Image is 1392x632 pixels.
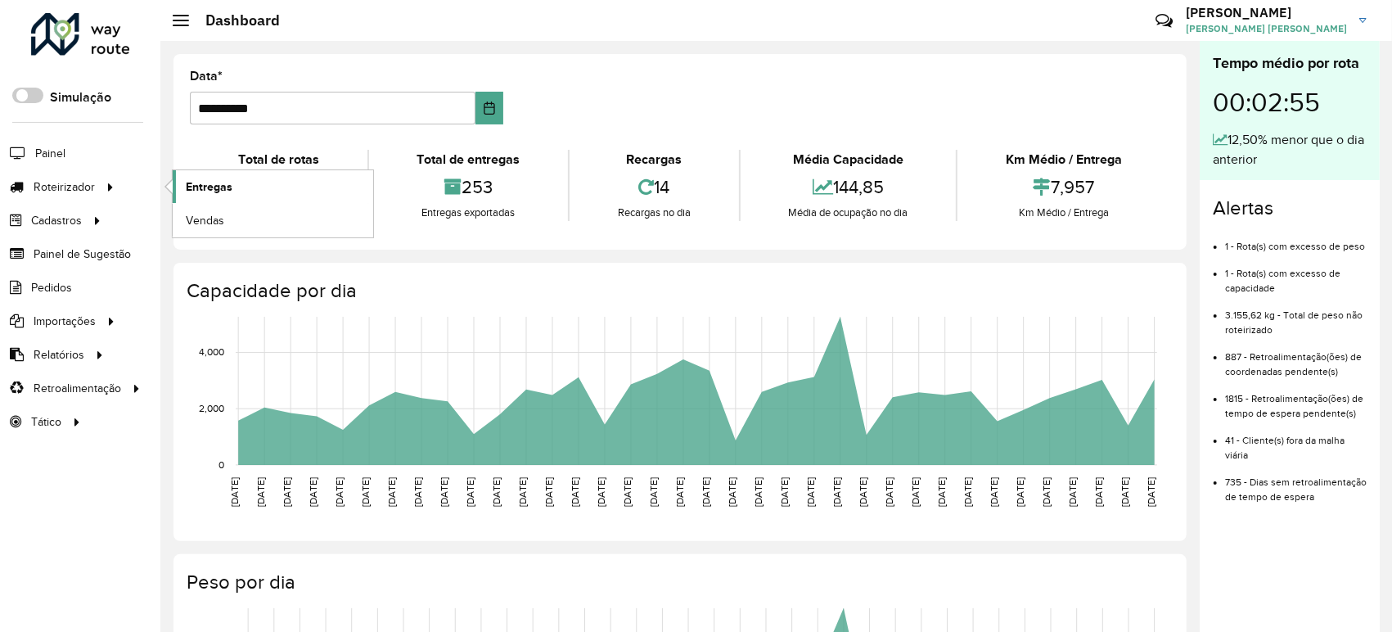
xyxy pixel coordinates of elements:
[1213,74,1367,130] div: 00:02:55
[1213,130,1367,169] div: 12,50% menor que o dia anterior
[648,477,659,507] text: [DATE]
[35,145,65,162] span: Painel
[962,169,1166,205] div: 7,957
[1186,21,1347,36] span: [PERSON_NAME] [PERSON_NAME]
[858,477,868,507] text: [DATE]
[1225,421,1367,463] li: 41 - Cliente(s) fora da malha viária
[282,477,292,507] text: [DATE]
[199,403,224,413] text: 2,000
[199,347,224,358] text: 4,000
[805,477,816,507] text: [DATE]
[1225,296,1367,337] li: 3.155,62 kg - Total de peso não roteirizado
[1225,254,1367,296] li: 1 - Rota(s) com excesso de capacidade
[543,477,554,507] text: [DATE]
[962,150,1166,169] div: Km Médio / Entrega
[1146,477,1156,507] text: [DATE]
[34,346,84,363] span: Relatórios
[218,459,224,470] text: 0
[373,169,565,205] div: 253
[674,477,685,507] text: [DATE]
[190,66,223,86] label: Data
[910,477,921,507] text: [DATE]
[753,477,764,507] text: [DATE]
[1146,3,1182,38] a: Contato Rápido
[574,150,735,169] div: Recargas
[936,477,947,507] text: [DATE]
[745,169,953,205] div: 144,85
[1186,5,1347,20] h3: [PERSON_NAME]
[962,477,973,507] text: [DATE]
[701,477,711,507] text: [DATE]
[1225,227,1367,254] li: 1 - Rota(s) com excesso de peso
[779,477,790,507] text: [DATE]
[570,477,580,507] text: [DATE]
[1119,477,1130,507] text: [DATE]
[34,380,121,397] span: Retroalimentação
[186,212,224,229] span: Vendas
[727,477,737,507] text: [DATE]
[989,477,999,507] text: [DATE]
[308,477,318,507] text: [DATE]
[491,477,502,507] text: [DATE]
[386,477,397,507] text: [DATE]
[574,169,735,205] div: 14
[229,477,240,507] text: [DATE]
[31,413,61,431] span: Tático
[194,150,363,169] div: Total de rotas
[622,477,633,507] text: [DATE]
[439,477,449,507] text: [DATE]
[1213,52,1367,74] div: Tempo médio por rota
[596,477,606,507] text: [DATE]
[1067,477,1078,507] text: [DATE]
[373,150,565,169] div: Total de entregas
[884,477,894,507] text: [DATE]
[574,205,735,221] div: Recargas no dia
[1041,477,1052,507] text: [DATE]
[1225,463,1367,504] li: 735 - Dias sem retroalimentação de tempo de espera
[1225,337,1367,379] li: 887 - Retroalimentação(ões) de coordenadas pendente(s)
[50,88,111,107] label: Simulação
[475,92,503,124] button: Choose Date
[1225,379,1367,421] li: 1815 - Retroalimentação(ões) de tempo de espera pendente(s)
[189,11,280,29] h2: Dashboard
[34,178,95,196] span: Roteirizador
[962,205,1166,221] div: Km Médio / Entrega
[187,571,1170,594] h4: Peso por dia
[34,313,96,330] span: Importações
[1213,196,1367,220] h4: Alertas
[173,204,373,237] a: Vendas
[1015,477,1025,507] text: [DATE]
[31,279,72,296] span: Pedidos
[412,477,423,507] text: [DATE]
[360,477,371,507] text: [DATE]
[187,279,1170,303] h4: Capacidade por dia
[465,477,475,507] text: [DATE]
[373,205,565,221] div: Entregas exportadas
[745,150,953,169] div: Média Capacidade
[1093,477,1104,507] text: [DATE]
[831,477,842,507] text: [DATE]
[745,205,953,221] div: Média de ocupação no dia
[173,170,373,203] a: Entregas
[255,477,266,507] text: [DATE]
[517,477,528,507] text: [DATE]
[34,246,131,263] span: Painel de Sugestão
[31,212,82,229] span: Cadastros
[334,477,345,507] text: [DATE]
[186,178,232,196] span: Entregas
